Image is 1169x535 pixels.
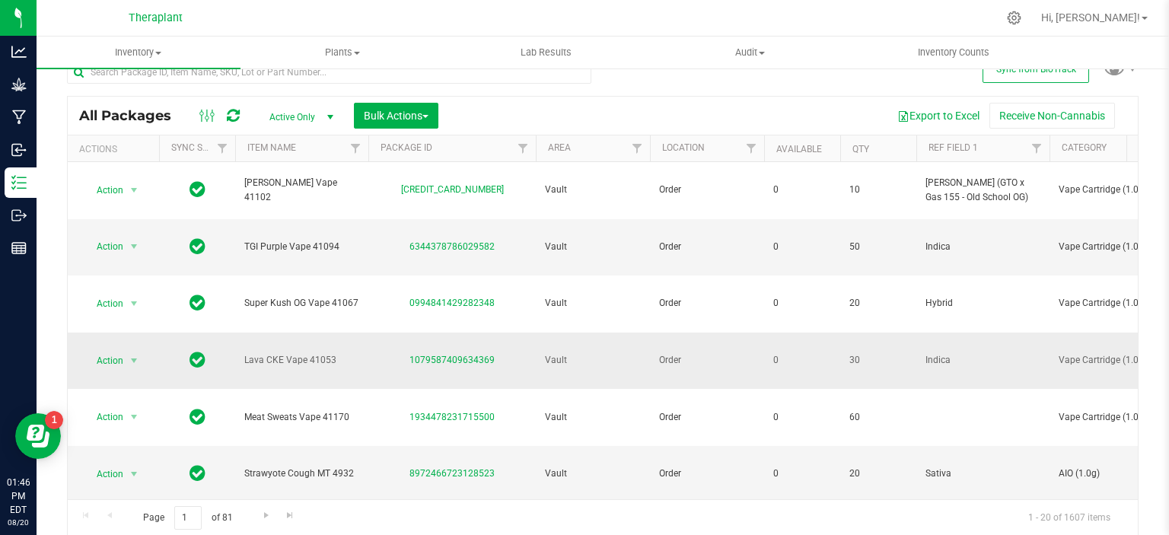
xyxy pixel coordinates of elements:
[381,142,432,153] a: Package ID
[1005,11,1024,25] div: Manage settings
[190,179,205,200] span: In Sync
[1041,11,1140,24] span: Hi, [PERSON_NAME]!
[364,110,428,122] span: Bulk Actions
[11,110,27,125] inline-svg: Manufacturing
[37,46,240,59] span: Inventory
[240,37,444,68] a: Plants
[79,107,186,124] span: All Packages
[625,135,650,161] a: Filter
[409,355,495,365] a: 1079587409634369
[125,293,144,314] span: select
[244,353,359,368] span: Lava CKE Vape 41053
[849,240,907,254] span: 50
[659,410,755,425] span: Order
[83,236,124,257] span: Action
[45,411,63,429] iframe: Resource center unread badge
[545,467,641,481] span: Vault
[773,183,831,197] span: 0
[989,103,1115,129] button: Receive Non-Cannabis
[1016,506,1123,529] span: 1 - 20 of 1607 items
[773,240,831,254] span: 0
[849,467,907,481] span: 20
[444,37,648,68] a: Lab Results
[1024,135,1050,161] a: Filter
[545,296,641,310] span: Vault
[83,180,124,201] span: Action
[15,413,61,459] iframe: Resource center
[83,350,124,371] span: Action
[130,506,245,530] span: Page of 81
[174,506,202,530] input: 1
[849,353,907,368] span: 30
[11,240,27,256] inline-svg: Reports
[190,463,205,484] span: In Sync
[83,293,124,314] span: Action
[511,135,536,161] a: Filter
[83,463,124,485] span: Action
[125,180,144,201] span: select
[925,467,1040,481] span: Sativa
[190,349,205,371] span: In Sync
[125,350,144,371] span: select
[409,468,495,479] a: 8972466723128523
[129,11,183,24] span: Theraplant
[401,184,504,195] a: [CREDIT_CARD_NUMBER]
[190,406,205,428] span: In Sync
[255,506,277,527] a: Go to the next page
[659,296,755,310] span: Order
[739,135,764,161] a: Filter
[773,296,831,310] span: 0
[925,176,1040,205] span: [PERSON_NAME] (GTO x Gas 155 - Old School OG)
[244,296,359,310] span: Super Kush OG Vape 41067
[125,463,144,485] span: select
[659,467,755,481] span: Order
[925,353,1040,368] span: Indica
[409,412,495,422] a: 1934478231715500
[662,142,705,153] a: Location
[773,410,831,425] span: 0
[244,467,359,481] span: Strawyote Cough MT 4932
[849,296,907,310] span: 20
[925,296,1040,310] span: Hybrid
[776,144,822,154] a: Available
[849,410,907,425] span: 60
[190,236,205,257] span: In Sync
[925,240,1040,254] span: Indica
[548,142,571,153] a: Area
[11,44,27,59] inline-svg: Analytics
[37,37,240,68] a: Inventory
[79,144,153,154] div: Actions
[244,240,359,254] span: TGI Purple Vape 41094
[171,142,230,153] a: Sync Status
[125,236,144,257] span: select
[11,208,27,223] inline-svg: Outbound
[247,142,296,153] a: Item Name
[659,240,755,254] span: Order
[409,241,495,252] a: 6344378786029582
[545,183,641,197] span: Vault
[11,175,27,190] inline-svg: Inventory
[996,64,1076,75] span: Sync from BioTrack
[648,37,852,68] a: Audit
[7,476,30,517] p: 01:46 PM EDT
[67,61,591,84] input: Search Package ID, Item Name, SKU, Lot or Part Number...
[244,176,359,205] span: [PERSON_NAME] Vape 41102
[279,506,301,527] a: Go to the last page
[7,517,30,528] p: 08/20
[545,410,641,425] span: Vault
[545,240,641,254] span: Vault
[210,135,235,161] a: Filter
[773,353,831,368] span: 0
[773,467,831,481] span: 0
[648,46,851,59] span: Audit
[354,103,438,129] button: Bulk Actions
[545,353,641,368] span: Vault
[11,77,27,92] inline-svg: Grow
[83,406,124,428] span: Action
[849,183,907,197] span: 10
[852,37,1056,68] a: Inventory Counts
[11,142,27,158] inline-svg: Inbound
[659,183,755,197] span: Order
[409,298,495,308] a: 0994841429282348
